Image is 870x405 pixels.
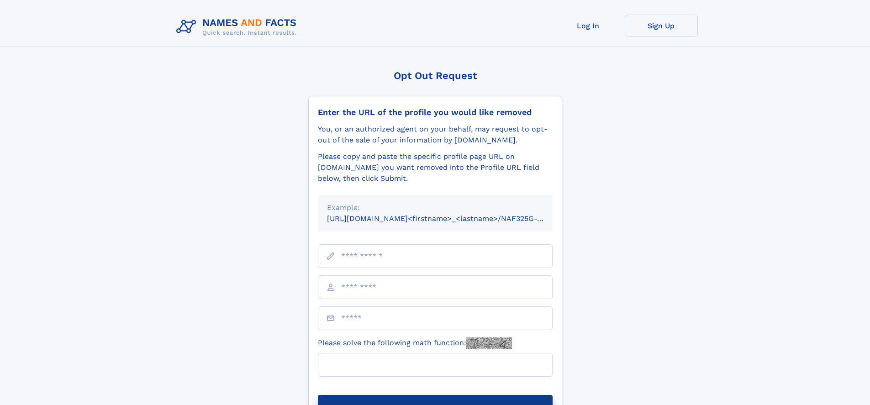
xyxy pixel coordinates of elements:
[327,202,543,213] div: Example:
[318,337,512,349] label: Please solve the following math function:
[625,15,698,37] a: Sign Up
[308,70,562,81] div: Opt Out Request
[318,151,553,184] div: Please copy and paste the specific profile page URL on [DOMAIN_NAME] you want removed into the Pr...
[173,15,304,39] img: Logo Names and Facts
[552,15,625,37] a: Log In
[327,214,570,223] small: [URL][DOMAIN_NAME]<firstname>_<lastname>/NAF325G-xxxxxxxx
[318,124,553,146] div: You, or an authorized agent on your behalf, may request to opt-out of the sale of your informatio...
[318,107,553,117] div: Enter the URL of the profile you would like removed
